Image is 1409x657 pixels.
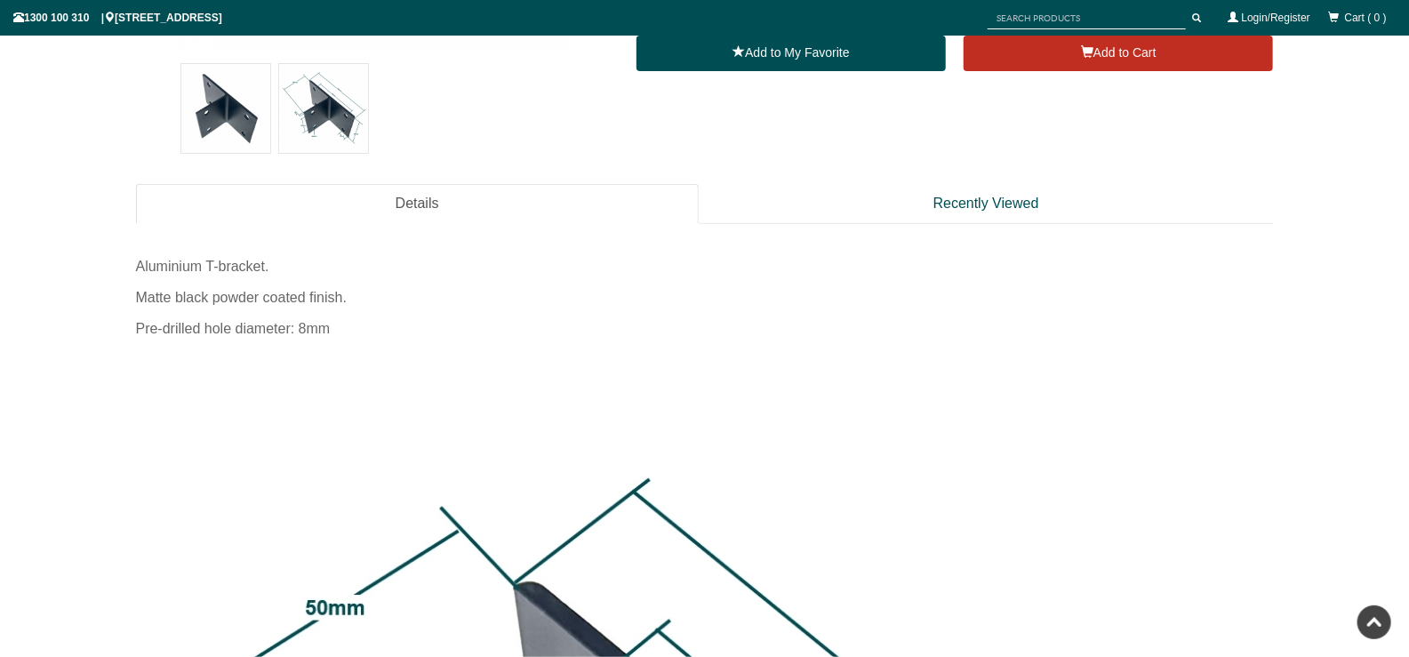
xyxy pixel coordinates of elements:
span: Cart ( 0 ) [1345,12,1387,24]
div: Pre-drilled hole diameter: 8mm [136,313,1274,344]
span: 1300 100 310 | [STREET_ADDRESS] [13,12,222,24]
a: Details [136,184,699,224]
a: Add to My Favorite [636,36,946,71]
button: Add to Cart [964,36,1273,71]
div: Aluminium T-bracket. [136,251,1274,282]
div: Matte black powder coated finish. [136,282,1274,313]
input: SEARCH PRODUCTS [988,7,1186,29]
a: Login/Register [1242,12,1310,24]
iframe: LiveChat chat widget [1053,181,1409,595]
img: 50x110x3x60mm Aluminium T-Bracket (Black) [181,64,270,153]
img: 50x110x3x60mm Aluminium T-Bracket (Black) [279,64,368,153]
a: Recently Viewed [699,184,1274,224]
